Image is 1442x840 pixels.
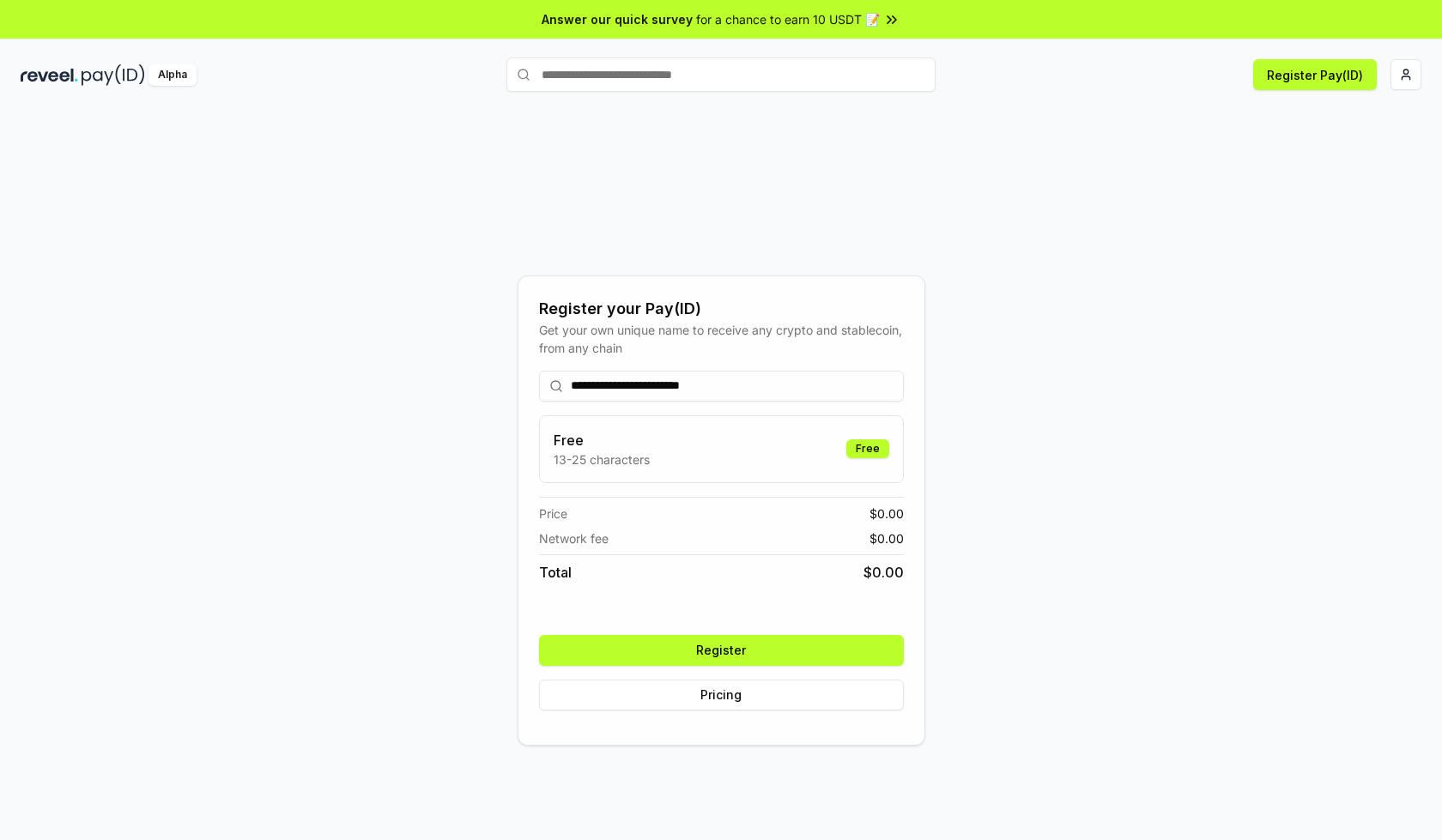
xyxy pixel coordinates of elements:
h3: Free [554,430,650,450]
span: Price [539,505,567,523]
span: Answer our quick survey [542,10,693,28]
button: Register Pay(ID) [1253,59,1377,90]
div: Alpha [148,64,197,86]
div: Register your Pay(ID) [539,297,904,321]
span: Network fee [539,529,609,547]
span: $ 0.00 [869,505,904,523]
button: Pricing [539,680,904,710]
span: Total [539,562,572,583]
img: reveel_dark [21,64,78,86]
div: Free [846,439,889,458]
div: Get your own unique name to receive any crypto and stablecoin, from any chain [539,321,904,357]
span: $ 0.00 [863,562,904,583]
img: pay_id [82,64,145,86]
button: Register [539,635,904,666]
span: for a chance to earn 10 USDT 📝 [696,10,880,28]
span: $ 0.00 [869,529,904,547]
p: 13-25 characters [554,450,650,468]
